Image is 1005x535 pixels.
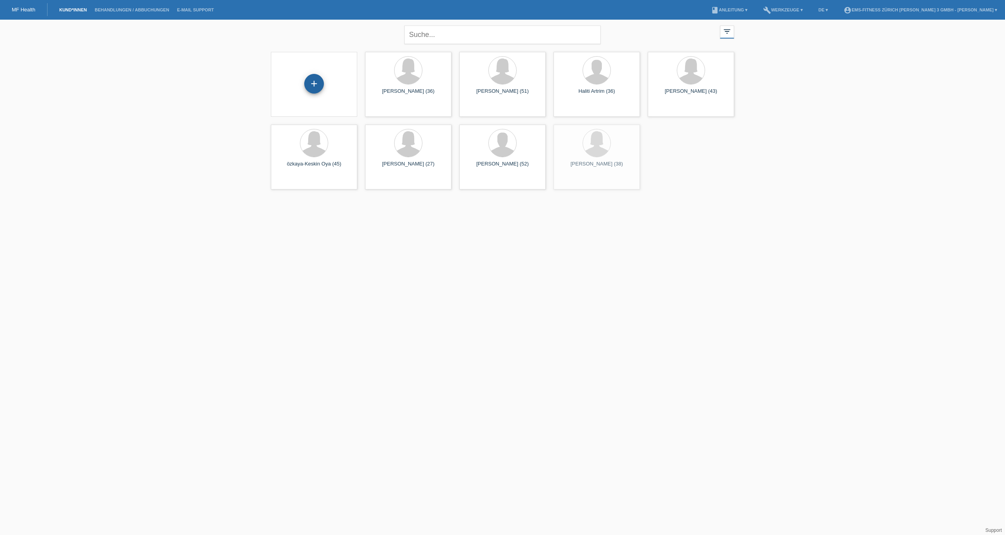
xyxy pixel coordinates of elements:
[560,161,634,173] div: [PERSON_NAME] (38)
[759,7,807,12] a: buildWerkzeuge ▾
[371,161,445,173] div: [PERSON_NAME] (27)
[277,161,351,173] div: özkaya-Keskin Oya (45)
[173,7,218,12] a: E-Mail Support
[55,7,91,12] a: Kund*innen
[844,6,852,14] i: account_circle
[711,6,719,14] i: book
[723,27,731,36] i: filter_list
[466,161,539,173] div: [PERSON_NAME] (52)
[305,77,323,90] div: Kund*in hinzufügen
[654,88,728,101] div: [PERSON_NAME] (43)
[815,7,832,12] a: DE ▾
[91,7,173,12] a: Behandlungen / Abbuchungen
[985,528,1002,533] a: Support
[560,88,634,101] div: Haliti Artrim (36)
[707,7,751,12] a: bookAnleitung ▾
[654,161,728,173] div: [PERSON_NAME] (31)
[466,88,539,101] div: [PERSON_NAME] (51)
[12,7,35,13] a: MF Health
[404,26,601,44] input: Suche...
[371,88,445,101] div: [PERSON_NAME] (36)
[763,6,771,14] i: build
[840,7,1001,12] a: account_circleEMS-Fitness Zürich [PERSON_NAME] 3 GmbH - [PERSON_NAME] ▾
